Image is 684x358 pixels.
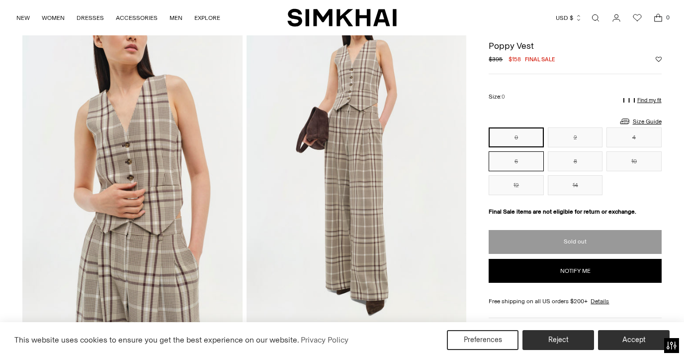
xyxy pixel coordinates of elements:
button: 12 [489,175,543,195]
a: EXPLORE [194,7,220,29]
button: Notify me [489,259,661,283]
a: DRESSES [77,7,104,29]
a: Wishlist [627,8,647,28]
button: 0 [489,127,543,147]
a: Privacy Policy (opens in a new tab) [299,333,350,348]
button: Add to Wishlist [656,56,662,62]
a: NEW [16,7,30,29]
a: Open cart modal [648,8,668,28]
h1: Poppy Vest [489,41,661,50]
a: SIMKHAI [287,8,397,27]
strong: Final Sale items are not eligible for return or exchange. [489,208,636,215]
a: ACCESSORIES [116,7,158,29]
button: Reject [522,330,594,350]
button: 4 [606,127,661,147]
s: $395 [489,55,503,64]
div: Free shipping on all US orders $200+ [489,297,661,306]
button: 6 [489,151,543,171]
a: WOMEN [42,7,65,29]
span: $158 [509,55,521,64]
button: Accept [598,330,670,350]
button: 8 [548,151,602,171]
button: 14 [548,175,602,195]
span: This website uses cookies to ensure you get the best experience on our website. [14,335,299,345]
a: Size Guide [619,115,662,127]
span: 0 [502,94,505,100]
label: Size: [489,92,505,102]
button: USD $ [556,7,582,29]
button: Preferences [447,330,518,350]
a: MEN [170,7,182,29]
a: Open search modal [586,8,605,28]
button: 10 [606,151,661,171]
a: Go to the account page [606,8,626,28]
a: Details [591,297,609,306]
button: 2 [548,127,602,147]
span: 0 [663,13,672,22]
